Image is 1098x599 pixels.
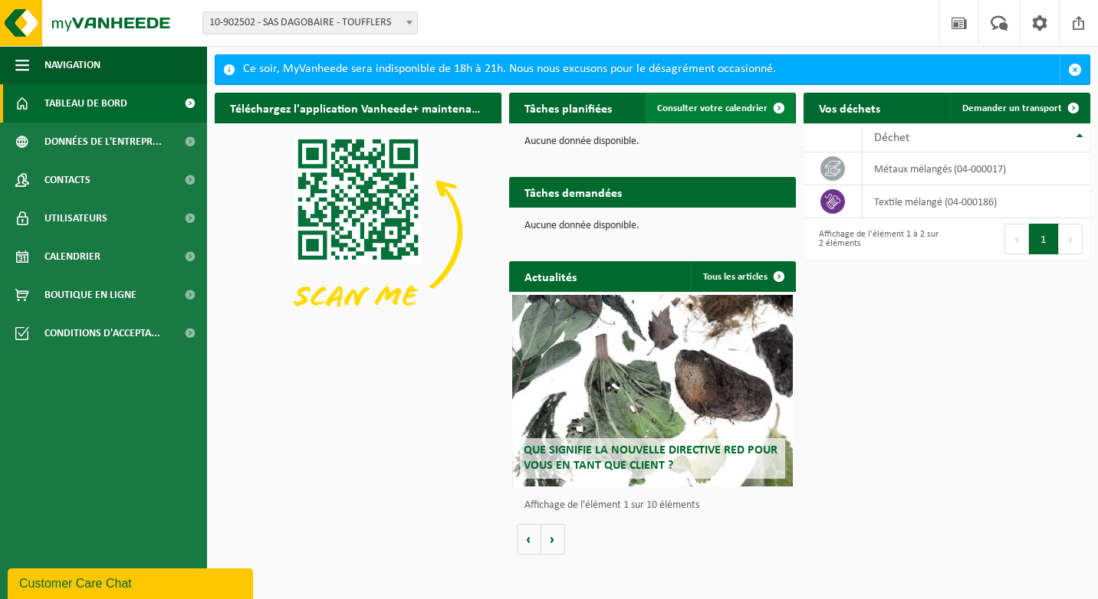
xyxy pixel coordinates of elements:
[524,136,781,147] p: Aucune donnée disponible.
[874,132,909,144] span: Déchet
[524,500,788,511] p: Affichage de l'élément 1 sur 10 éléments
[512,295,794,486] a: Que signifie la nouvelle directive RED pour vous en tant que client ?
[509,93,627,123] h2: Tâches planifiées
[44,161,90,199] span: Contacts
[44,237,100,276] span: Calendrier
[44,199,107,237] span: Utilisateurs
[44,123,162,161] span: Données de l'entrepr...
[524,444,777,471] span: Que signifie la nouvelle directive RED pour vous en tant que client ?
[243,55,1060,84] div: Ce soir, MyVanheede sera indisponible de 18h à 21h. Nous nous excusons pour le désagrément occasi...
[202,11,418,34] span: 10-902502 - SAS DAGOBAIRE - TOUFFLERS
[509,177,637,207] h2: Tâches demandées
[517,524,541,555] button: Vorige
[863,185,1090,218] td: textile mélangé (04-000186)
[215,123,501,339] img: Download de VHEPlus App
[1004,224,1029,254] button: Previous
[657,103,768,113] span: Consulter votre calendrier
[950,93,1089,123] a: Demander un transport
[1059,224,1083,254] button: Next
[645,93,794,123] a: Consulter votre calendrier
[811,222,939,256] div: Affichage de l'élément 1 à 2 sur 2 éléments
[863,152,1090,185] td: métaux mélangés (04-000017)
[44,46,100,84] span: Navigation
[691,261,794,292] a: Tous les articles
[215,93,501,123] h2: Téléchargez l'application Vanheede+ maintenant!
[524,221,781,231] p: Aucune donnée disponible.
[509,261,592,291] h2: Actualités
[804,93,896,123] h2: Vos déchets
[203,12,417,34] span: 10-902502 - SAS DAGOBAIRE - TOUFFLERS
[8,565,256,599] iframe: chat widget
[44,314,160,352] span: Conditions d'accepta...
[1029,224,1059,254] button: 1
[541,524,565,555] button: Volgende
[44,276,136,314] span: Boutique en ligne
[44,84,127,123] span: Tableau de bord
[962,103,1062,113] span: Demander un transport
